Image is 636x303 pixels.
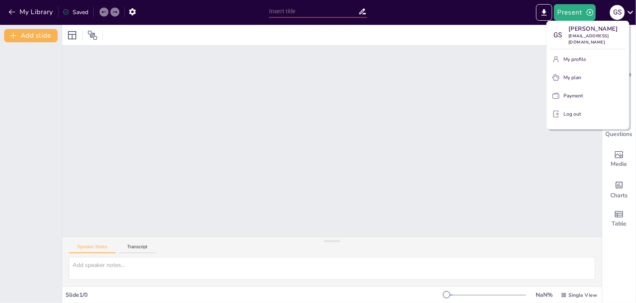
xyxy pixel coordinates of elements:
[550,89,626,102] button: Payment
[550,71,626,84] button: My plan
[550,107,626,121] button: Log out
[568,24,626,33] p: [PERSON_NAME]
[563,56,586,63] p: My profile
[550,28,565,43] div: g S
[550,53,626,66] button: My profile
[568,33,626,46] p: [EMAIL_ADDRESS][DOMAIN_NAME]
[563,110,581,118] p: Log out
[563,74,581,81] p: My plan
[563,92,583,99] p: Payment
